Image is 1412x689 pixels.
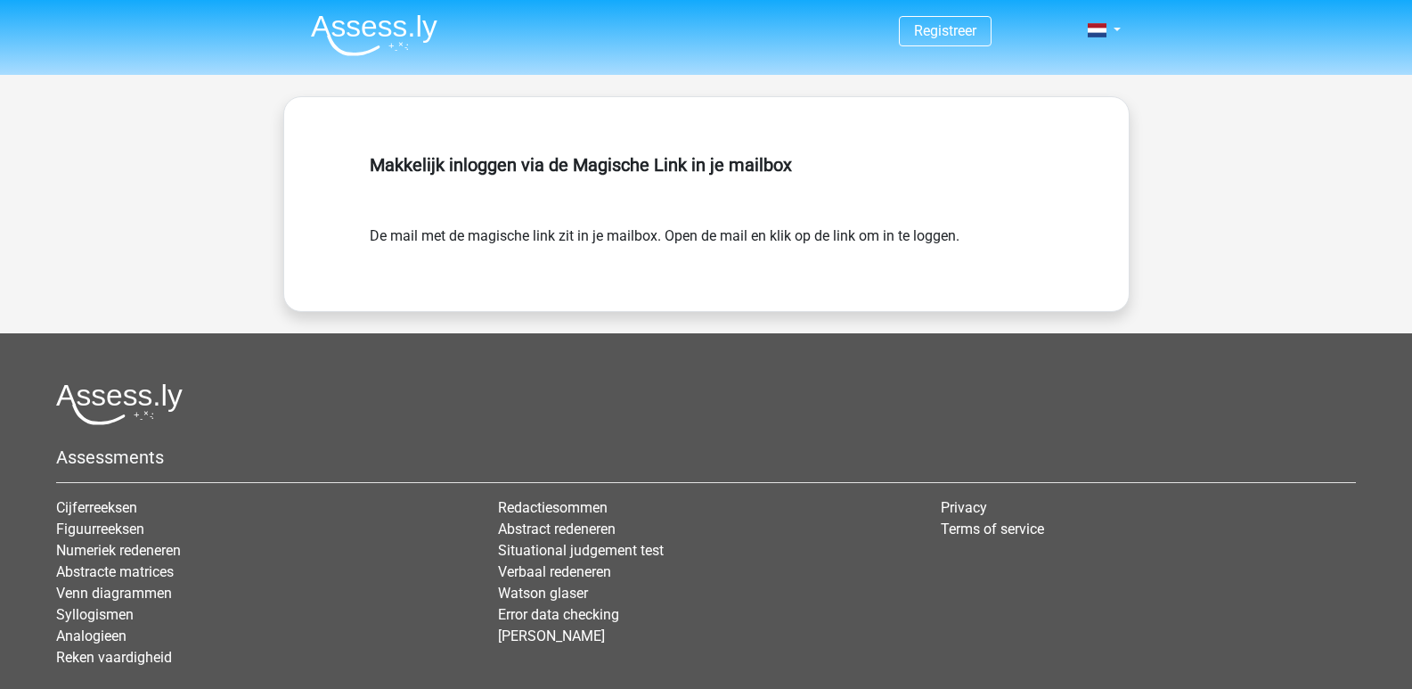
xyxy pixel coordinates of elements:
a: Watson glaser [498,585,588,602]
a: Abstracte matrices [56,563,174,580]
a: Privacy [941,499,987,516]
a: Situational judgement test [498,542,664,559]
a: Abstract redeneren [498,521,616,537]
a: Venn diagrammen [56,585,172,602]
a: Analogieen [56,627,127,644]
a: Reken vaardigheid [56,649,172,666]
a: Verbaal redeneren [498,563,611,580]
form: De mail met de magische link zit in je mailbox. Open de mail en klik op de link om in te loggen. [370,226,1043,247]
a: Terms of service [941,521,1044,537]
a: Redactiesommen [498,499,608,516]
a: Numeriek redeneren [56,542,181,559]
a: Error data checking [498,606,619,623]
img: Assessly logo [56,383,183,425]
h5: Makkelijk inloggen via de Magische Link in je mailbox [370,154,1043,176]
a: Registreer [914,22,976,39]
a: Figuurreeksen [56,521,144,537]
a: Syllogismen [56,606,134,623]
h5: Assessments [56,447,1356,468]
a: [PERSON_NAME] [498,627,605,644]
img: Assessly [311,14,437,56]
a: Cijferreeksen [56,499,137,516]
